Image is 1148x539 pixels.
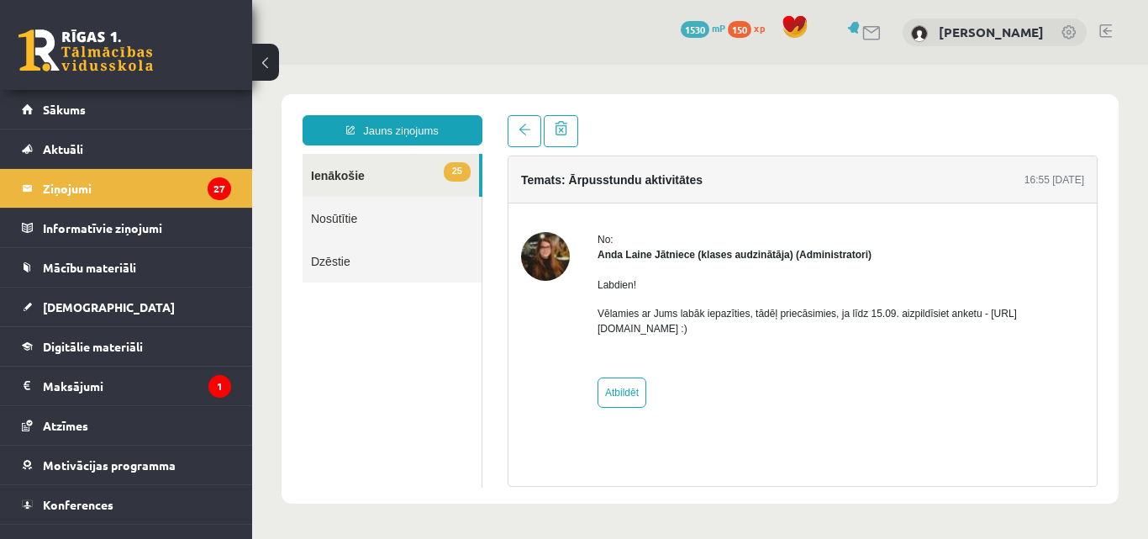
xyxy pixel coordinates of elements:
a: Nosūtītie [50,132,229,175]
img: Roberta Visocka [911,25,928,42]
a: Mācību materiāli [22,248,231,287]
a: Aktuāli [22,129,231,168]
h4: Temats: Ārpusstundu aktivitātes [269,108,450,122]
legend: Informatīvie ziņojumi [43,209,231,247]
span: 1530 [681,21,709,38]
a: Informatīvie ziņojumi [22,209,231,247]
p: Vēlamies ar Jums labāk iepazīties, tādēļ priecāsimies, ja līdz 15.09. aizpildīsiet anketu - [URL]... [345,241,832,272]
span: Mācību materiāli [43,260,136,275]
a: Sākums [22,90,231,129]
div: No: [345,167,832,182]
a: Atbildēt [345,313,394,343]
span: 150 [728,21,751,38]
a: Motivācijas programma [22,446,231,484]
a: [DEMOGRAPHIC_DATA] [22,288,231,326]
div: 16:55 [DATE] [772,108,832,123]
span: Aktuāli [43,141,83,156]
span: xp [754,21,765,34]
a: Atzīmes [22,406,231,445]
a: 150 xp [728,21,773,34]
a: Konferences [22,485,231,524]
a: Ziņojumi27 [22,169,231,208]
span: Atzīmes [43,418,88,433]
span: Digitālie materiāli [43,339,143,354]
strong: Anda Laine Jātniece (klases audzinātāja) (Administratori) [345,184,619,196]
span: Motivācijas programma [43,457,176,473]
a: Digitālie materiāli [22,327,231,366]
a: Maksājumi1 [22,367,231,405]
span: Sākums [43,102,86,117]
a: 1530 mP [681,21,725,34]
a: Jauns ziņojums [50,50,230,81]
legend: Maksājumi [43,367,231,405]
i: 27 [208,177,231,200]
span: [DEMOGRAPHIC_DATA] [43,299,175,314]
a: Dzēstie [50,175,229,218]
span: Konferences [43,497,113,512]
p: Labdien! [345,213,832,228]
a: Rīgas 1. Tālmācības vidusskola [18,29,153,71]
a: [PERSON_NAME] [939,24,1044,40]
legend: Ziņojumi [43,169,231,208]
a: 25Ienākošie [50,89,227,132]
img: Anda Laine Jātniece (klases audzinātāja) [269,167,318,216]
i: 1 [208,375,231,398]
span: 25 [192,98,219,117]
span: mP [712,21,725,34]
